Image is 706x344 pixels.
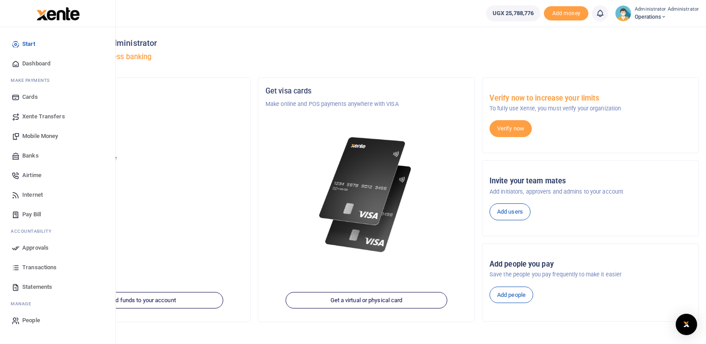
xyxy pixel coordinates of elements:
[41,154,243,163] p: Your current account balance
[41,165,243,174] h5: UGX 25,788,776
[34,53,699,61] h5: Welcome to better business banking
[22,263,57,272] span: Transactions
[7,54,108,73] a: Dashboard
[7,238,108,258] a: Approvals
[22,59,50,68] span: Dashboard
[615,5,631,21] img: profile-user
[36,10,80,16] a: logo-small logo-large logo-large
[15,77,50,84] span: ake Payments
[34,38,699,48] h4: Hello Administrator Administrator
[22,151,39,160] span: Banks
[7,146,108,166] a: Banks
[7,297,108,311] li: M
[490,187,691,196] p: Add initiators, approvers and admins to your account
[544,9,588,16] a: Add money
[635,13,699,21] span: Operations
[490,94,691,103] h5: Verify now to increase your limits
[41,87,243,96] h5: Organization
[7,311,108,330] a: People
[22,283,52,291] span: Statements
[17,228,51,235] span: countability
[490,287,533,304] a: Add people
[22,40,35,49] span: Start
[22,171,41,180] span: Airtime
[7,166,108,185] a: Airtime
[22,190,43,199] span: Internet
[41,121,243,130] h5: Account
[22,132,58,141] span: Mobile Money
[7,73,108,87] li: M
[41,100,243,109] p: THET
[7,185,108,205] a: Internet
[37,7,80,20] img: logo-large
[7,258,108,277] a: Transactions
[7,34,108,54] a: Start
[544,6,588,21] li: Toup your wallet
[7,87,108,107] a: Cards
[22,112,65,121] span: Xente Transfers
[490,270,691,279] p: Save the people you pay frequently to make it easier
[490,260,691,269] h5: Add people you pay
[7,224,108,238] li: Ac
[490,203,531,220] a: Add users
[490,120,532,137] a: Verify now
[316,130,417,259] img: xente-_physical_cards.png
[286,292,448,309] a: Get a virtual or physical card
[544,6,588,21] span: Add money
[41,134,243,143] p: Operations
[490,177,691,186] h5: Invite your team mates
[15,300,32,307] span: anage
[265,100,467,109] p: Make online and POS payments anywhere with VISA
[22,316,40,325] span: People
[22,93,38,101] span: Cards
[7,205,108,224] a: Pay Bill
[635,6,699,13] small: Administrator Administrator
[7,126,108,146] a: Mobile Money
[490,104,691,113] p: To fully use Xente, you must verify your organization
[7,277,108,297] a: Statements
[676,314,697,335] div: Open Intercom Messenger
[486,5,540,21] a: UGX 25,788,776
[615,5,699,21] a: profile-user Administrator Administrator Operations
[61,292,224,309] a: Add funds to your account
[22,210,41,219] span: Pay Bill
[493,9,534,18] span: UGX 25,788,776
[265,87,467,96] h5: Get visa cards
[22,243,49,252] span: Approvals
[482,5,544,21] li: Wallet ballance
[7,107,108,126] a: Xente Transfers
